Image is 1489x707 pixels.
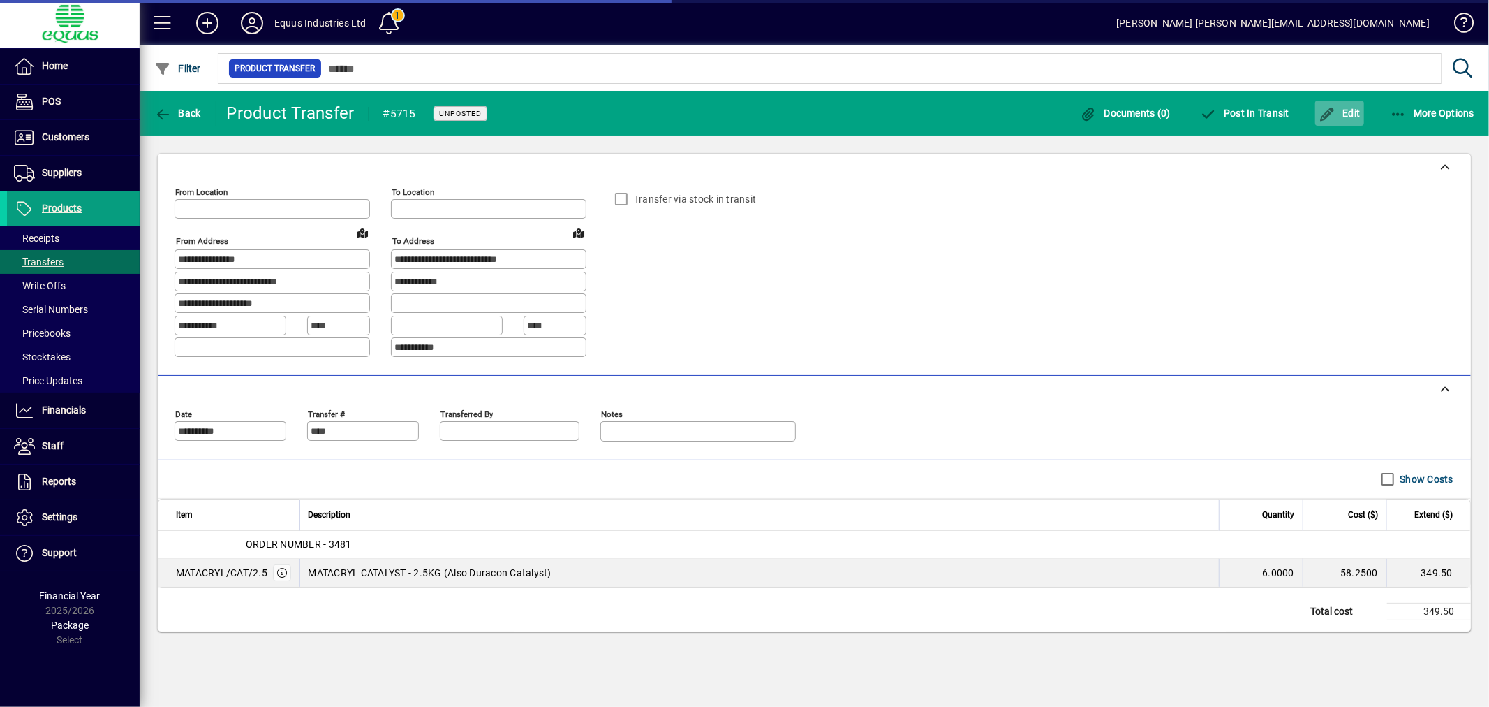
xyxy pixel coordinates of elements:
span: Documents (0) [1080,108,1171,119]
button: Edit [1315,101,1364,126]
span: Stocktakes [14,351,71,363]
button: Add [185,10,230,36]
a: Settings [7,500,140,535]
a: Price Updates [7,369,140,393]
span: Reports [42,476,76,487]
button: Filter [151,56,205,81]
div: #5715 [383,103,416,125]
span: Pricebooks [14,328,71,339]
mat-label: Transferred by [440,409,493,418]
span: Financials [42,404,86,416]
a: View on map [351,221,373,244]
a: Pricebooks [7,321,140,345]
mat-label: Notes [601,409,623,418]
a: Write Offs [7,274,140,298]
div: Equus Industries Ltd [274,12,366,34]
a: POS [7,85,140,119]
button: More Options [1386,101,1479,126]
span: Description [309,507,351,523]
span: Products [42,203,82,214]
a: Serial Numbers [7,298,140,321]
span: Settings [42,511,77,523]
span: Cost ($) [1348,507,1378,523]
span: Package [51,620,89,631]
span: Filter [154,63,201,74]
td: 6.0000 [1219,559,1303,587]
mat-label: Date [175,409,192,418]
span: MATACRYL CATALYST - 2.5KG (Also Duracon Catalyst) [309,566,551,580]
button: Back [151,101,205,126]
mat-label: From location [175,187,228,197]
a: Receipts [7,226,140,250]
span: Quantity [1262,507,1294,523]
a: Reports [7,465,140,500]
a: Suppliers [7,156,140,191]
span: More Options [1390,108,1475,119]
a: Support [7,536,140,571]
span: Extend ($) [1414,507,1453,523]
a: Staff [7,429,140,464]
span: Product Transfer [235,61,316,75]
span: Support [42,547,77,558]
button: Profile [230,10,274,36]
span: Write Offs [14,280,66,291]
a: Home [7,49,140,84]
a: Knowledge Base [1444,3,1472,48]
td: 349.50 [1387,603,1471,620]
span: Unposted [439,109,482,118]
app-page-header-button: Back [140,101,216,126]
span: Suppliers [42,167,82,178]
mat-label: Transfer # [308,409,345,418]
a: View on map [568,221,590,244]
div: MATACRYL/CAT/2.5 [176,566,267,580]
span: Serial Numbers [14,304,88,315]
span: Edit [1319,108,1361,119]
div: ORDER NUMBER - 3481 [158,537,1470,551]
span: POS [42,96,61,107]
span: Price Updates [14,375,82,386]
a: Stocktakes [7,345,140,369]
span: Customers [42,131,89,143]
button: Documents (0) [1076,101,1174,126]
a: Transfers [7,250,140,274]
div: Product Transfer [227,102,355,124]
span: Home [42,60,68,71]
div: [PERSON_NAME] [PERSON_NAME][EMAIL_ADDRESS][DOMAIN_NAME] [1116,12,1430,34]
span: Receipts [14,233,59,244]
td: 349.50 [1386,559,1470,587]
span: Financial Year [40,590,101,602]
mat-label: To location [392,187,434,197]
label: Show Costs [1398,472,1454,486]
td: Total cost [1303,603,1387,620]
button: Post In Transit [1197,101,1293,126]
span: Transfers [14,256,64,268]
td: 58.2500 [1303,559,1386,587]
span: Staff [42,440,64,451]
span: Post In Transit [1200,108,1289,119]
a: Customers [7,120,140,155]
a: Financials [7,393,140,428]
span: Item [176,507,193,523]
span: Back [154,108,201,119]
